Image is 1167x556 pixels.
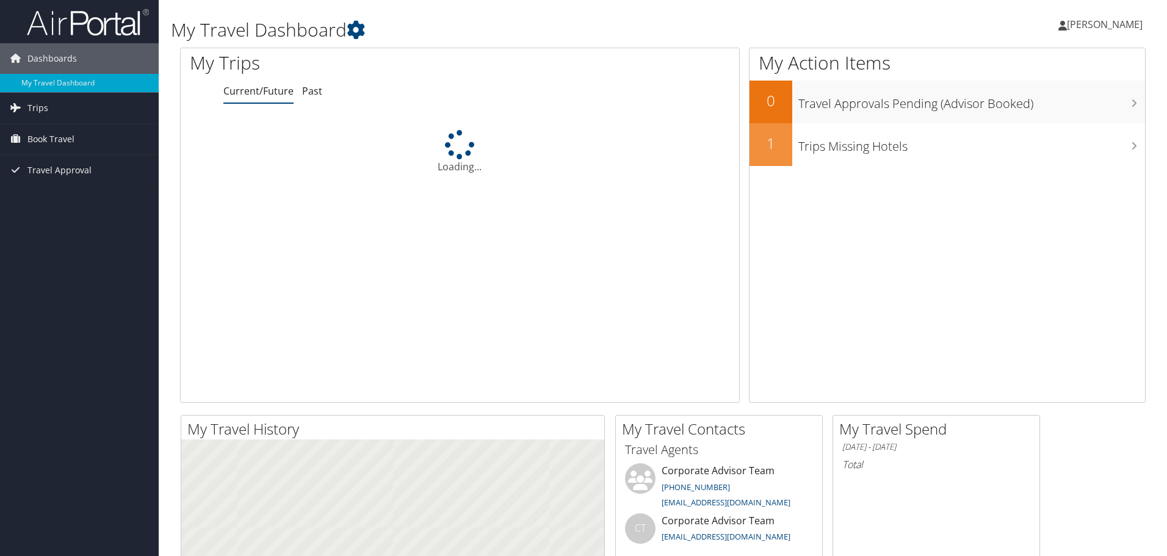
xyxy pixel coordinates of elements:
h3: Travel Approvals Pending (Advisor Booked) [798,89,1145,112]
div: CT [625,513,656,544]
h1: My Action Items [750,50,1145,76]
h2: My Travel Spend [839,419,1039,439]
span: Dashboards [27,43,77,74]
h6: [DATE] - [DATE] [842,441,1030,453]
h1: My Travel Dashboard [171,17,827,43]
h2: 0 [750,90,792,111]
h2: 1 [750,133,792,154]
a: [PHONE_NUMBER] [662,482,730,493]
h3: Trips Missing Hotels [798,132,1145,155]
li: Corporate Advisor Team [619,463,819,513]
h1: My Trips [190,50,497,76]
div: Loading... [181,130,739,174]
span: Travel Approval [27,155,92,186]
a: 0Travel Approvals Pending (Advisor Booked) [750,81,1145,123]
a: [EMAIL_ADDRESS][DOMAIN_NAME] [662,497,790,508]
a: [PERSON_NAME] [1058,6,1155,43]
h6: Total [842,458,1030,471]
a: Past [302,84,322,98]
h3: Travel Agents [625,441,813,458]
li: Corporate Advisor Team [619,513,819,553]
span: Trips [27,93,48,123]
span: Book Travel [27,124,74,154]
a: 1Trips Missing Hotels [750,123,1145,166]
a: [EMAIL_ADDRESS][DOMAIN_NAME] [662,531,790,542]
h2: My Travel Contacts [622,419,822,439]
img: airportal-logo.png [27,8,149,37]
h2: My Travel History [187,419,604,439]
a: Current/Future [223,84,294,98]
span: [PERSON_NAME] [1067,18,1143,31]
